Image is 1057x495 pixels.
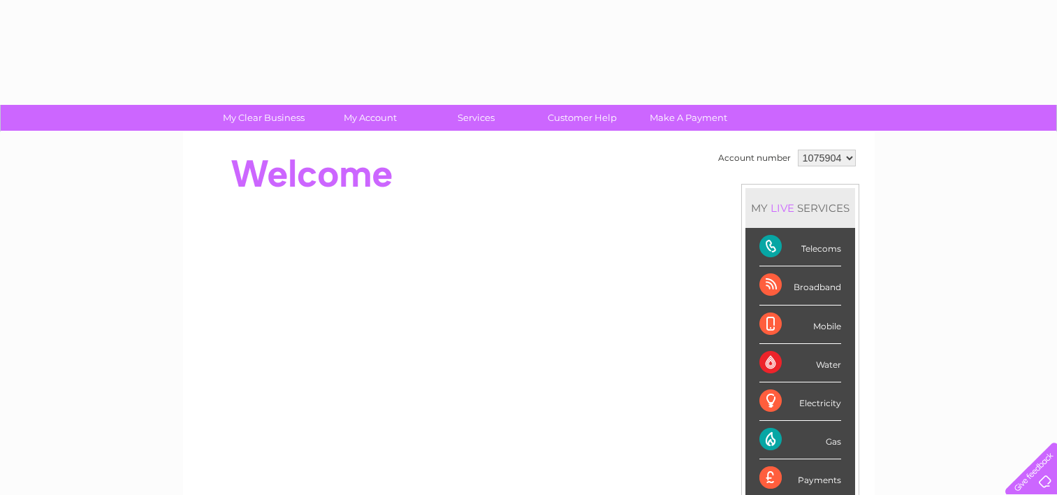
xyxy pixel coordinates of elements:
div: LIVE [768,201,797,215]
div: Broadband [759,266,841,305]
div: Water [759,344,841,382]
div: Electricity [759,382,841,421]
a: Customer Help [525,105,640,131]
a: Services [418,105,534,131]
a: My Account [312,105,428,131]
td: Account number [715,146,794,170]
div: Gas [759,421,841,459]
a: Make A Payment [631,105,746,131]
a: My Clear Business [206,105,321,131]
div: MY SERVICES [745,188,855,228]
div: Telecoms [759,228,841,266]
div: Mobile [759,306,841,344]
